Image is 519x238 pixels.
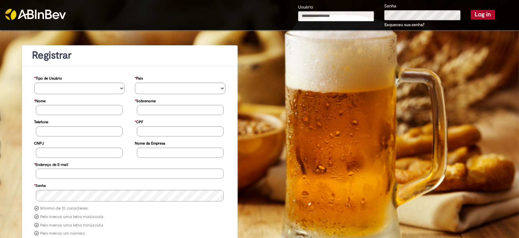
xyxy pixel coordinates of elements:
label: Sobrenome [135,95,156,105]
label: Endereço de E-mail [34,159,68,169]
label: Tipo de Usuário [34,73,62,83]
label: Pelo menos uma letra maiúscula. [40,214,104,220]
a: Esqueceu sua senha? [385,22,424,27]
label: Mínimo de 10 caracteres. [40,206,89,211]
label: Pelo menos um número. [40,231,85,236]
img: ABInbev-white.png [5,9,66,20]
h1: Registrar [32,50,227,61]
label: País [135,73,143,83]
label: Nome [34,95,46,105]
label: CPF [135,116,143,126]
label: Senha [384,3,396,9]
label: Pelo menos uma letra minúscula. [40,223,104,228]
label: Nome da Empresa [135,138,165,148]
label: CNPJ [34,138,44,148]
label: Usuário [298,4,313,10]
label: Senha [34,180,46,190]
button: Log in [471,10,495,19]
label: Telefone [34,116,48,126]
